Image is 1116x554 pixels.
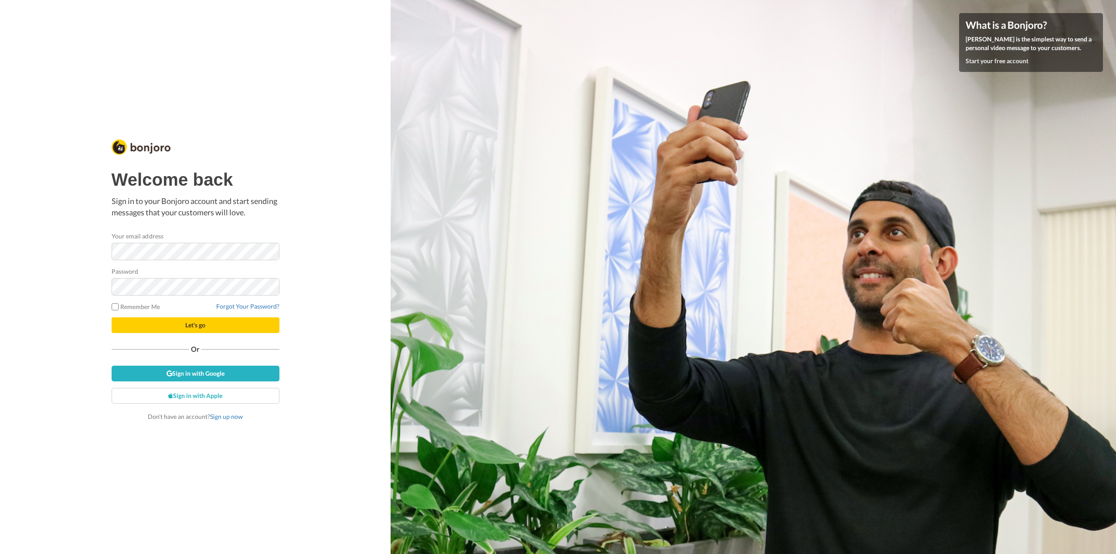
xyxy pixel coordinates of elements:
a: Forgot Your Password? [216,302,279,310]
label: Remember Me [112,302,160,311]
input: Remember Me [112,303,119,310]
p: Sign in to your Bonjoro account and start sending messages that your customers will love. [112,196,279,218]
label: Password [112,267,139,276]
a: Sign up now [210,413,243,420]
a: Sign in with Apple [112,388,279,404]
span: Or [189,346,201,352]
button: Let's go [112,317,279,333]
a: Sign in with Google [112,366,279,381]
p: [PERSON_NAME] is the simplest way to send a personal video message to your customers. [966,35,1096,52]
span: Don’t have an account? [148,413,243,420]
h4: What is a Bonjoro? [966,20,1096,31]
label: Your email address [112,231,163,241]
span: Let's go [185,321,205,329]
a: Start your free account [966,57,1028,65]
h1: Welcome back [112,170,279,189]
